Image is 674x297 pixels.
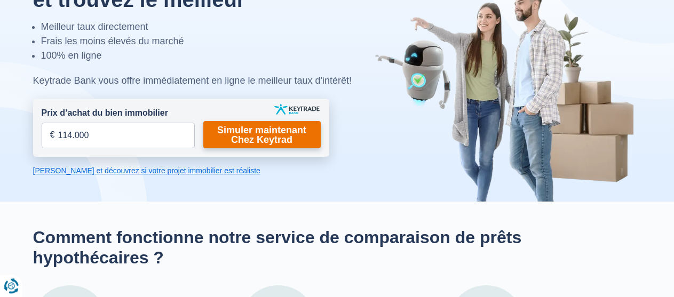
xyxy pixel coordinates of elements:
li: 100% en ligne [41,49,382,63]
li: Meilleur taux directement [41,20,382,34]
img: keytrade [274,104,320,115]
li: Frais les moins élevés du marché [41,34,382,49]
div: Keytrade Bank vous offre immédiatement en ligne le meilleur taux d'intérêt! [33,74,382,88]
label: Prix d’achat du bien immobilier [42,107,168,119]
h2: Comment fonctionne notre service de comparaison de prêts hypothécaires ? [33,227,641,268]
span: € [50,129,55,141]
a: [PERSON_NAME] et découvrez si votre projet immobilier est réaliste [33,165,329,176]
a: Simuler maintenant Chez Keytrad [203,121,321,148]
